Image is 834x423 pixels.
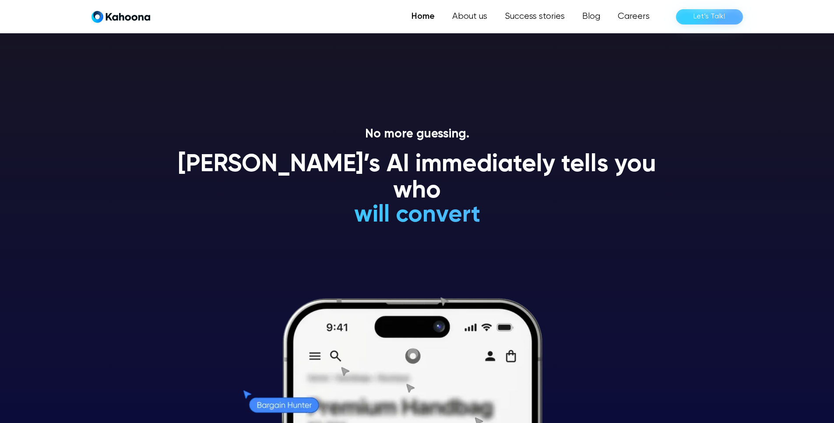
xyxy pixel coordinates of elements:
[574,8,609,25] a: Blog
[168,152,667,204] h1: [PERSON_NAME]’s AI immediately tells you who
[168,127,667,142] p: No more guessing.
[693,10,725,24] div: Let’s Talk!
[403,8,443,25] a: Home
[496,8,574,25] a: Success stories
[288,202,546,228] h1: will convert
[676,9,743,25] a: Let’s Talk!
[91,11,150,23] a: home
[443,8,496,25] a: About us
[609,8,658,25] a: Careers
